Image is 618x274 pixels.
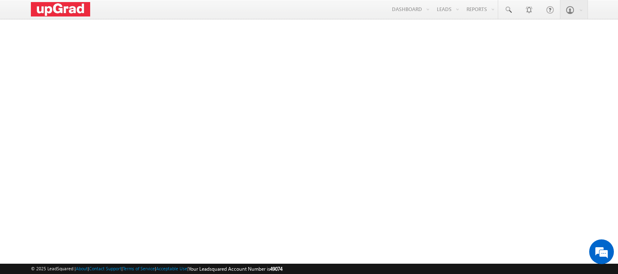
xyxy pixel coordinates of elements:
a: About [76,266,88,271]
a: Contact Support [89,266,121,271]
span: 49074 [270,266,282,272]
span: Your Leadsquared Account Number is [189,266,282,272]
span: © 2025 LeadSquared | | | | | [31,265,282,273]
a: Acceptable Use [156,266,187,271]
a: Terms of Service [123,266,155,271]
img: Custom Logo [31,2,90,16]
